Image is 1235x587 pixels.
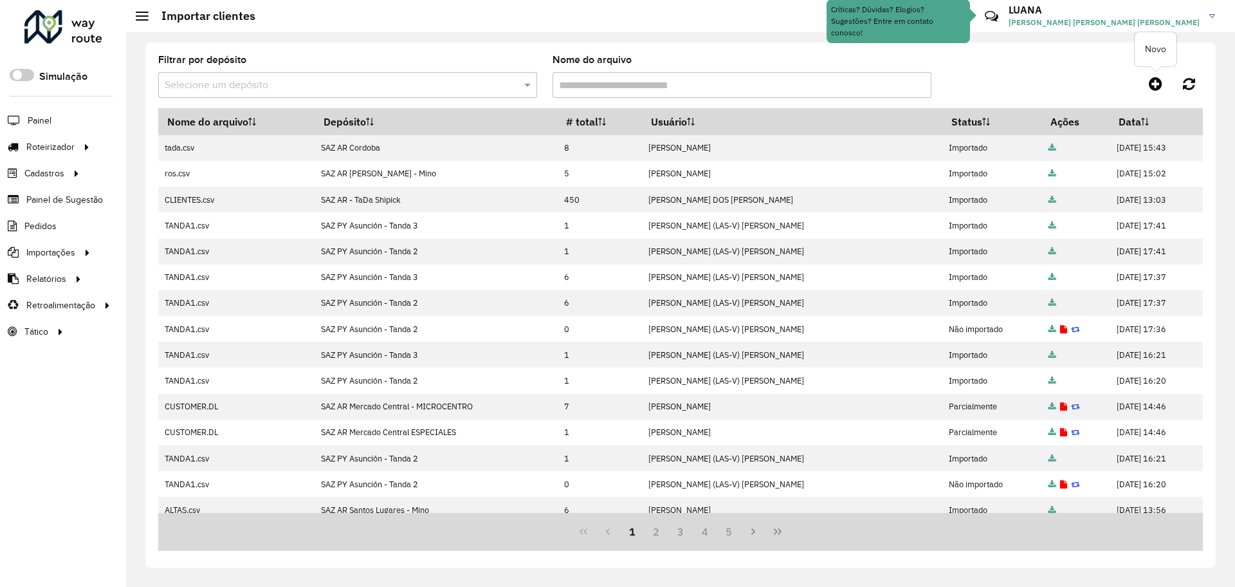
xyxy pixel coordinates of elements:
td: 0 [557,316,641,342]
td: Importado [942,239,1041,265]
td: [PERSON_NAME] (LAS-V) [PERSON_NAME] [642,342,942,368]
label: Filtrar por depósito [158,52,246,68]
td: [PERSON_NAME] (LAS-V) [PERSON_NAME] [642,212,942,238]
span: Painel [28,114,51,127]
td: TANDA1.csv [158,239,315,265]
a: Arquivo completo [1048,272,1056,283]
td: [DATE] 16:21 [1110,342,1203,368]
td: SAZ AR [PERSON_NAME] - Mino [315,161,558,187]
td: 6 [557,265,641,290]
td: [PERSON_NAME] (LAS-V) [PERSON_NAME] [642,316,942,342]
td: TANDA1.csv [158,316,315,342]
td: [PERSON_NAME] [642,161,942,187]
a: Reimportar [1071,479,1080,490]
td: [PERSON_NAME] [642,394,942,420]
td: Importado [942,135,1041,161]
td: 1 [557,420,641,445]
button: Next Page [741,519,765,544]
td: Não importado [942,316,1041,342]
td: [DATE] 15:02 [1110,161,1203,187]
td: Importado [942,187,1041,212]
td: [DATE] 17:41 [1110,239,1203,265]
td: [PERSON_NAME] [642,497,942,523]
span: Retroalimentação [26,299,95,312]
a: Arquivo completo [1048,479,1056,490]
td: 6 [557,497,641,523]
th: Nome do arquivo [158,108,315,135]
span: Pedidos [24,219,57,233]
td: [DATE] 17:37 [1110,290,1203,316]
td: 1 [557,239,641,265]
a: Reimportar [1071,401,1080,412]
td: CUSTOMER.DL [158,420,315,445]
td: SAZ PY Asunción - Tanda 2 [315,445,558,471]
span: Tático [24,325,48,339]
td: 0 [557,471,641,497]
span: [PERSON_NAME] [PERSON_NAME] [PERSON_NAME] [1009,17,1200,28]
td: TANDA1.csv [158,265,315,290]
a: Arquivo completo [1048,142,1056,153]
a: Reimportar [1071,324,1080,335]
a: Contato Rápido [978,3,1005,30]
td: Importado [942,368,1041,393]
td: [PERSON_NAME] (LAS-V) [PERSON_NAME] [642,445,942,471]
td: [DATE] 15:43 [1110,135,1203,161]
td: 1 [557,368,641,393]
td: Importado [942,445,1041,471]
td: Parcialmente [942,394,1041,420]
span: Cadastros [24,167,64,180]
h3: LUANA [1009,4,1200,16]
a: Exibir log de erros [1060,401,1067,412]
a: Arquivo completo [1048,220,1056,231]
td: [DATE] 17:36 [1110,316,1203,342]
td: 450 [557,187,641,212]
td: Importado [942,342,1041,368]
td: [PERSON_NAME] (LAS-V) [PERSON_NAME] [642,265,942,290]
button: 3 [668,519,693,544]
span: Importações [26,246,75,259]
td: [DATE] 16:20 [1110,368,1203,393]
td: Importado [942,497,1041,523]
span: Roteirizador [26,140,75,154]
td: TANDA1.csv [158,445,315,471]
td: SAZ AR Mercado Central - MICROCENTRO [315,394,558,420]
a: Arquivo completo [1048,168,1056,179]
td: Parcialmente [942,420,1041,445]
td: [PERSON_NAME] (LAS-V) [PERSON_NAME] [642,290,942,316]
td: [DATE] 13:03 [1110,187,1203,212]
td: SAZ PY Asunción - Tanda 3 [315,212,558,238]
td: [DATE] 16:21 [1110,445,1203,471]
a: Arquivo completo [1048,246,1056,257]
td: [PERSON_NAME] [642,420,942,445]
a: Arquivo completo [1048,297,1056,308]
td: SAZ PY Asunción - Tanda 2 [315,471,558,497]
a: Arquivo completo [1048,453,1056,464]
h2: Importar clientes [149,9,255,23]
th: # total [557,108,641,135]
button: Last Page [765,519,790,544]
th: Ações [1041,108,1110,135]
td: TANDA1.csv [158,471,315,497]
button: 5 [717,519,742,544]
td: 5 [557,161,641,187]
td: Importado [942,265,1041,290]
td: [PERSON_NAME] (LAS-V) [PERSON_NAME] [642,239,942,265]
a: Exibir log de erros [1060,324,1067,335]
a: Arquivo completo [1048,349,1056,360]
td: [DATE] 17:41 [1110,212,1203,238]
td: ALTAS.csv [158,497,315,523]
td: SAZ PY Asunción - Tanda 3 [315,342,558,368]
button: 1 [620,519,645,544]
a: Reimportar [1071,427,1080,438]
td: CLIENTES.csv [158,187,315,212]
td: Importado [942,290,1041,316]
button: 4 [693,519,717,544]
label: Simulação [39,69,87,84]
td: [PERSON_NAME] [642,135,942,161]
td: Importado [942,161,1041,187]
td: [DATE] 17:37 [1110,265,1203,290]
td: 1 [557,445,641,471]
td: SAZ PY Asunción - Tanda 2 [315,239,558,265]
a: Exibir log de erros [1060,427,1067,438]
td: SAZ PY Asunción - Tanda 2 [315,316,558,342]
